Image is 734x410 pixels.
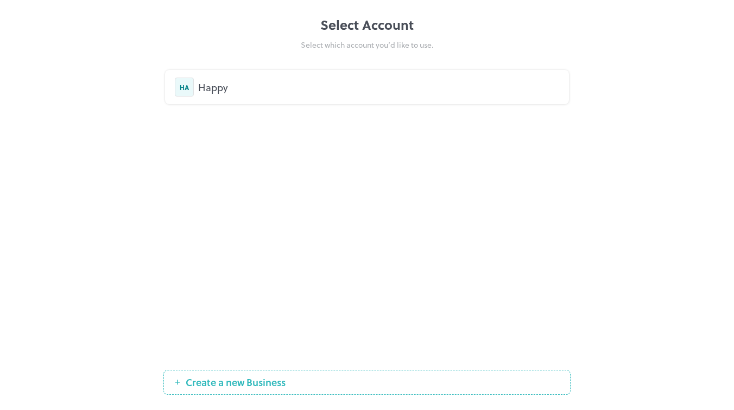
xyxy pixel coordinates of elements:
div: Happy [198,80,559,94]
div: HA [175,78,194,97]
div: Select Account [163,15,571,35]
span: Create a new Business [180,377,291,388]
div: Select which account you’d like to use. [163,39,571,50]
button: Create a new Business [163,370,571,395]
